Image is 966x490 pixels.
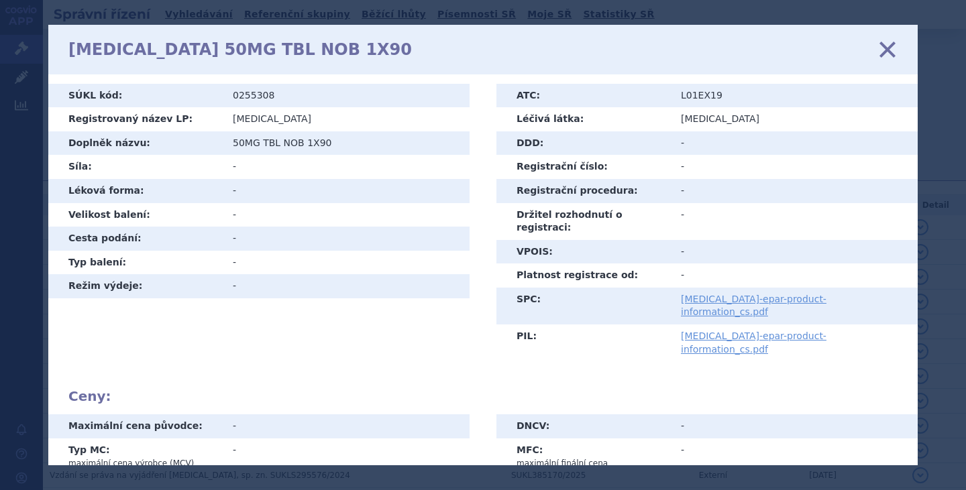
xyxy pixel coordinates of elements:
th: Velikost balení: [48,203,223,227]
td: - [223,179,470,203]
th: PIL: [496,324,671,361]
td: L01EX19 [671,84,918,108]
h1: [MEDICAL_DATA] 50MG TBL NOB 1X90 [68,40,412,60]
th: MFC: [496,438,671,475]
th: Platnost registrace od: [496,263,671,288]
a: [MEDICAL_DATA]-epar-product-information_cs.pdf [681,294,826,318]
td: - [223,203,470,227]
td: - [671,414,918,438]
th: Cesta podání: [48,227,223,251]
th: ATC: [496,84,671,108]
th: VPOIS: [496,240,671,264]
td: 50MG TBL NOB 1X90 [223,131,470,156]
th: Registrační procedura: [496,179,671,203]
th: Léčivá látka: [496,107,671,131]
td: - [223,227,470,251]
th: DDD: [496,131,671,156]
th: Registrační číslo: [496,155,671,179]
td: - [223,251,470,275]
p: maximální cena výrobce (MCV) nebo oznámená cena původce (OP) [68,458,213,479]
th: Držitel rozhodnutí o registraci: [496,203,671,240]
td: [MEDICAL_DATA] [671,107,918,131]
th: SÚKL kód: [48,84,223,108]
p: maximální finální cena [517,458,661,469]
td: - [223,438,470,485]
td: - [671,203,918,240]
td: [MEDICAL_DATA] [223,107,470,131]
td: 0255308 [223,84,470,108]
th: Doplněk názvu: [48,131,223,156]
div: - [233,420,460,433]
td: - [671,179,918,203]
th: Registrovaný název LP: [48,107,223,131]
th: Maximální cena původce: [48,414,223,438]
h2: Ceny: [68,388,898,404]
th: Síla: [48,155,223,179]
td: - [671,155,918,179]
td: - [223,155,470,179]
td: - [671,240,918,264]
th: Režim výdeje: [48,274,223,298]
th: Typ MC: [48,438,223,485]
td: - [671,263,918,288]
th: DNCV: [496,414,671,438]
th: SPC: [496,288,671,324]
a: [MEDICAL_DATA]-epar-product-information_cs.pdf [681,330,826,355]
td: - [671,131,918,156]
td: - [223,274,470,298]
th: Typ balení: [48,251,223,275]
th: Léková forma: [48,179,223,203]
td: - [671,438,918,475]
a: zavřít [877,40,898,60]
